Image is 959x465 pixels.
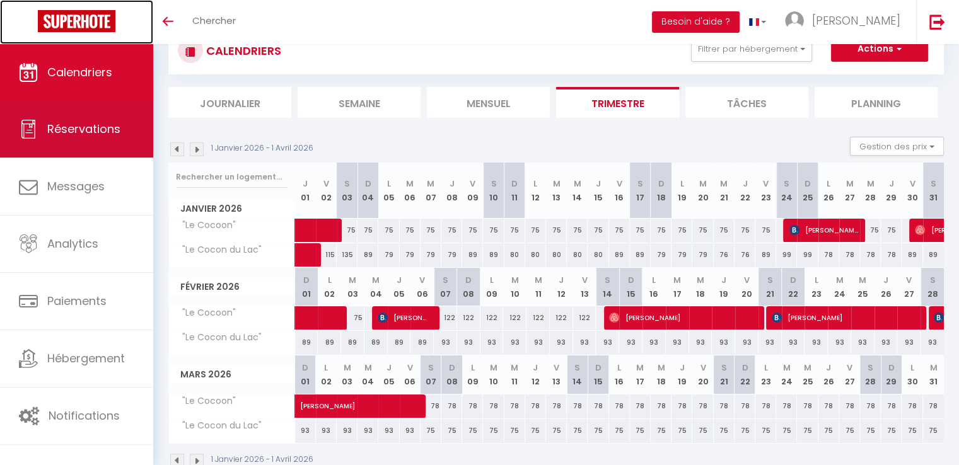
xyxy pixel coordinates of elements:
span: Analytics [47,236,98,251]
th: 16 [642,268,666,306]
th: 23 [755,163,776,219]
abbr: M [859,274,866,286]
div: 122 [573,306,596,330]
abbr: S [721,362,727,374]
th: 06 [400,355,421,394]
div: 89 [295,331,318,354]
abbr: L [324,362,328,374]
th: 12 [525,355,546,394]
div: 93 [480,331,504,354]
abbr: S [637,178,643,190]
div: 93 [758,331,782,354]
abbr: M [406,178,414,190]
th: 04 [357,163,378,219]
div: 93 [526,331,550,354]
th: 22 [735,355,755,394]
abbr: M [783,362,791,374]
th: 12 [550,268,573,306]
abbr: D [805,178,811,190]
th: 06 [400,163,421,219]
th: 30 [902,163,922,219]
th: 11 [504,163,525,219]
div: 89 [483,243,504,267]
abbr: V [323,178,329,190]
th: 03 [341,268,364,306]
abbr: D [628,274,634,286]
abbr: D [658,178,665,190]
div: 93 [689,331,712,354]
th: 22 [782,268,805,306]
abbr: L [827,178,830,190]
abbr: L [680,178,684,190]
h3: CALENDRIERS [203,37,281,65]
th: 20 [692,163,713,219]
span: Janvier 2026 [169,200,294,218]
th: 04 [357,355,378,394]
th: 24 [776,163,797,219]
th: 26 [875,268,898,306]
th: 03 [337,163,357,219]
div: 93 [851,331,875,354]
th: 18 [651,163,671,219]
abbr: L [387,178,391,190]
abbr: D [302,362,308,374]
abbr: J [680,362,685,374]
th: 27 [897,268,921,306]
div: 93 [573,331,596,354]
div: 75 [671,219,692,242]
div: 75 [421,219,441,242]
th: 20 [735,268,758,306]
div: 93 [805,331,828,354]
abbr: M [867,178,875,190]
th: 10 [483,355,504,394]
abbr: D [365,178,371,190]
span: Février 2026 [169,278,294,296]
abbr: D [511,178,518,190]
th: 05 [388,268,411,306]
div: 79 [651,243,671,267]
th: 07 [421,163,441,219]
button: Besoin d'aide ? [652,11,740,33]
abbr: L [617,362,621,374]
abbr: D [595,362,602,374]
th: 02 [316,163,337,219]
div: 79 [692,243,713,267]
div: 93 [828,331,851,354]
abbr: V [419,274,425,286]
abbr: S [574,362,580,374]
span: Notifications [49,408,120,423]
abbr: V [847,362,852,374]
th: 16 [609,163,630,219]
div: 78 [818,243,839,267]
div: 89 [341,331,364,354]
li: Mensuel [427,87,550,118]
div: 75 [546,219,567,242]
th: 25 [797,355,818,394]
th: 05 [378,163,399,219]
div: 80 [588,243,608,267]
abbr: J [883,274,888,286]
li: Tâches [685,87,808,118]
th: 11 [526,268,550,306]
li: Planning [815,87,938,118]
th: 17 [630,355,651,394]
abbr: V [470,178,475,190]
p: 1 Janvier 2026 - 1 Avril 2026 [211,142,313,154]
div: 93 [897,331,921,354]
abbr: M [697,274,704,286]
div: 75 [567,219,588,242]
li: Trimestre [556,87,679,118]
abbr: M [535,274,542,286]
th: 13 [573,268,596,306]
abbr: M [699,178,707,190]
div: 89 [902,243,922,267]
th: 08 [441,355,462,394]
div: 93 [596,331,619,354]
div: 75 [441,219,462,242]
th: 09 [480,268,504,306]
th: 26 [818,163,839,219]
abbr: J [450,178,455,190]
abbr: M [804,362,811,374]
abbr: M [427,178,434,190]
th: 30 [902,355,922,394]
